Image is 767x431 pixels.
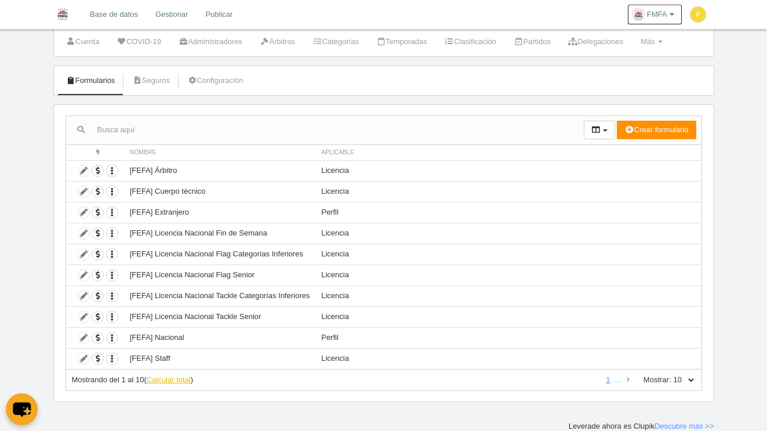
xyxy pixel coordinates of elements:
[66,121,584,139] input: Busca aquí
[315,327,701,348] td: Perfil
[647,9,667,20] span: FMFA
[147,375,191,384] a: Calcular total
[172,33,249,50] a: Administradores
[617,121,696,139] button: Crear formulario
[690,7,706,22] img: c2l6ZT0zMHgzMCZmcz05JnRleHQ9UCZiZz1mZGQ4MzU%3D.png
[124,327,315,348] td: [FEFA] Nacional
[628,5,682,24] a: FMFA
[321,149,354,155] span: Aplicable
[253,33,301,50] a: Árbitros
[124,306,315,327] td: [FEFA] Licencia Nacional Tackle Senior
[306,33,365,50] a: Categorías
[60,72,122,89] a: Formularios
[60,33,106,50] a: Cuenta
[124,181,315,202] td: [FEFA] Cuerpo técnico
[370,33,434,50] a: Temporadas
[124,244,315,265] td: [FEFA] Licencia Nacional Flag Categorías Inferiores
[124,223,315,244] td: [FEFA] Licencia Nacional Fin de Semana
[315,265,701,285] td: Licencia
[507,33,557,50] a: Partidos
[72,375,144,384] span: Mostrando del 1 al 10
[641,37,655,46] span: Más
[315,223,701,244] td: Licencia
[634,33,669,50] a: Más
[72,375,598,385] div: ( )
[130,149,157,155] span: Nombre
[124,202,315,223] td: [FEFA] Extranjero
[6,393,38,425] button: chat-button
[124,265,315,285] td: [FEFA] Licencia Nacional Flag Senior
[53,7,72,21] img: FMFA
[632,9,644,20] img: OaSyhHG2e8IO.30x30.jpg
[438,33,503,50] a: Clasificación
[111,33,168,50] a: COVID-19
[181,72,249,89] a: Configuración
[562,33,630,50] a: Delegaciones
[124,285,315,306] td: [FEFA] Licencia Nacional Tackle Categorías Inferiores
[632,375,671,385] label: Mostrar:
[615,375,622,385] li: …
[315,285,701,306] td: Licencia
[315,181,701,202] td: Licencia
[604,375,612,384] a: 1
[124,160,315,181] td: [FEFA] Árbitro
[315,306,701,327] td: Licencia
[124,348,315,369] td: [FEFA] Staff
[315,348,701,369] td: Licencia
[315,160,701,181] td: Licencia
[655,422,714,430] a: Descubre más >>
[126,72,176,89] a: Seguros
[315,244,701,265] td: Licencia
[315,202,701,223] td: Perfil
